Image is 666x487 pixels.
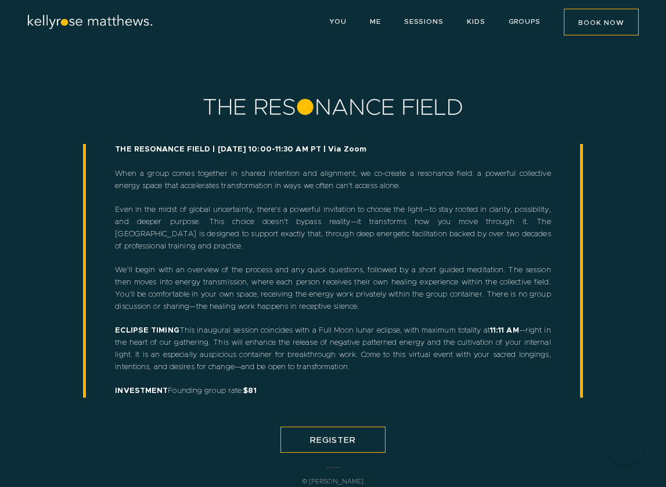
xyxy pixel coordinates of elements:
[578,19,624,26] span: BOOK NOW
[280,427,386,453] a: REGISTER
[26,21,154,32] a: kellyrose-matthews
[608,429,643,464] iframe: Toggle Customer Support
[115,327,179,334] span: ECLIPSE TIMING
[564,9,639,35] a: BOOK NOW
[203,99,464,115] img: The Resonance Field
[115,146,366,153] span: THE RESONANCE FIELD | [DATE] 10:00-11:30 AM PT | Via Zoom
[509,18,541,25] span: GROUPS
[310,436,356,445] span: REGISTER
[115,387,168,395] span: INVESTMENT
[404,18,444,25] a: SESSIONS
[243,387,256,395] span: $81
[467,18,485,25] a: KIDS
[26,15,154,30] img: kellyrose-matthews
[329,18,347,25] a: YOU
[490,327,519,334] span: 11:11 AM
[370,18,381,25] a: ME
[115,146,550,395] span: When a group comes together in shared intention and alignment, we co-create a resonance field: a ...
